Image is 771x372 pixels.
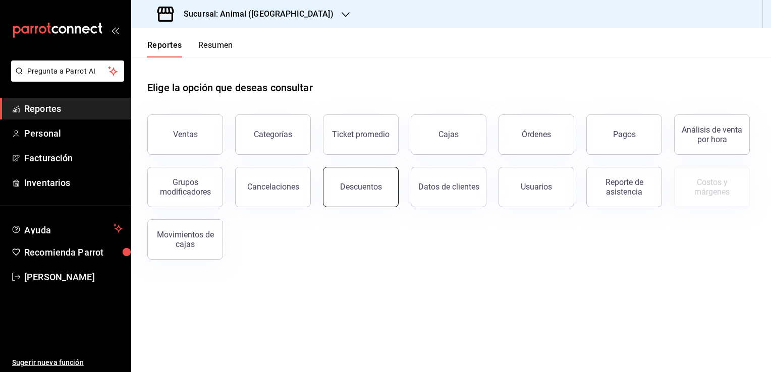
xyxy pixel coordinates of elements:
[235,167,311,207] button: Cancelaciones
[147,40,182,57] button: Reportes
[176,8,334,20] h3: Sucursal: Animal ([GEOGRAPHIC_DATA])
[499,167,574,207] button: Usuarios
[198,40,233,57] button: Resumen
[681,125,743,144] div: Análisis de venta por hora
[154,177,216,197] div: Grupos modificadores
[24,176,123,190] span: Inventarios
[154,230,216,249] div: Movimientos de cajas
[24,151,123,165] span: Facturación
[147,114,223,155] button: Ventas
[613,130,636,139] div: Pagos
[521,182,552,192] div: Usuarios
[340,182,382,192] div: Descuentos
[24,222,109,234] span: Ayuda
[254,130,292,139] div: Categorías
[235,114,311,155] button: Categorías
[24,270,123,284] span: [PERSON_NAME]
[411,114,486,155] button: Cajas
[147,219,223,260] button: Movimientos de cajas
[323,167,399,207] button: Descuentos
[438,130,459,139] div: Cajas
[499,114,574,155] button: Órdenes
[586,114,662,155] button: Pagos
[11,60,124,82] button: Pregunta a Parrot AI
[593,177,655,197] div: Reporte de asistencia
[418,182,479,192] div: Datos de clientes
[147,167,223,207] button: Grupos modificadores
[173,130,198,139] div: Ventas
[12,357,123,368] span: Sugerir nueva función
[147,40,233,57] div: navigation tabs
[681,177,743,197] div: Costos y márgenes
[674,167,750,207] button: Contrata inventarios para ver este reporte
[332,130,390,139] div: Ticket promedio
[586,167,662,207] button: Reporte de asistencia
[674,114,750,155] button: Análisis de venta por hora
[27,66,108,77] span: Pregunta a Parrot AI
[411,167,486,207] button: Datos de clientes
[24,245,123,259] span: Recomienda Parrot
[7,73,124,84] a: Pregunta a Parrot AI
[147,80,313,95] h1: Elige la opción que deseas consultar
[24,102,123,115] span: Reportes
[24,127,123,140] span: Personal
[323,114,399,155] button: Ticket promedio
[522,130,551,139] div: Órdenes
[111,26,119,34] button: open_drawer_menu
[247,182,299,192] div: Cancelaciones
